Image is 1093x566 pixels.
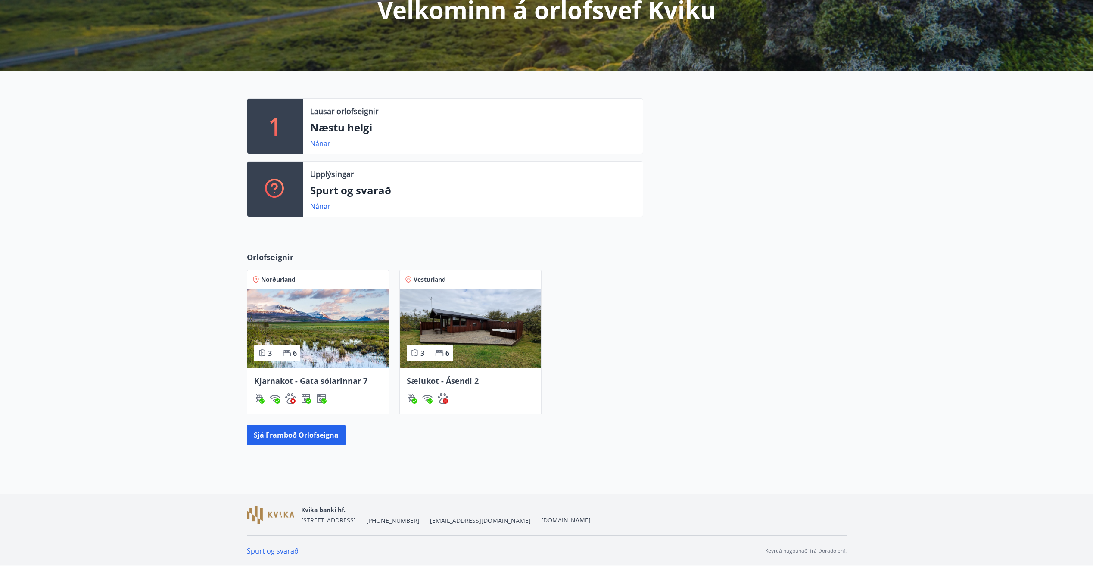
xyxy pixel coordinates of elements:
span: 3 [268,348,272,358]
p: Spurt og svarað [310,183,636,198]
img: HJRyFFsYp6qjeUYhR4dAD8CaCEsnIFYZ05miwXoh.svg [422,393,433,404]
div: Þvottavél [316,393,327,404]
div: Þráðlaust net [422,393,433,404]
div: Gæludýr [438,393,448,404]
a: Nánar [310,202,330,211]
span: Kjarnakot - Gata sólarinnar 7 [254,376,367,386]
span: 6 [293,348,297,358]
div: Gasgrill [254,393,265,404]
a: Nánar [310,139,330,148]
img: pxcaIm5dSOV3FS4whs1soiYWTwFQvksT25a9J10C.svg [285,393,296,404]
img: Paella dish [400,289,541,368]
img: HJRyFFsYp6qjeUYhR4dAD8CaCEsnIFYZ05miwXoh.svg [270,393,280,404]
span: Kvika banki hf. [301,506,346,514]
img: ZXjrS3QKesehq6nQAPjaRuRTI364z8ohTALB4wBr.svg [407,393,417,404]
a: [DOMAIN_NAME] [541,516,591,524]
span: Sælukot - Ásendi 2 [407,376,479,386]
div: Gasgrill [407,393,417,404]
span: Norðurland [261,275,296,284]
img: hddCLTAnxqFUMr1fxmbGG8zWilo2syolR0f9UjPn.svg [301,393,311,404]
span: 6 [445,348,449,358]
span: 3 [420,348,424,358]
div: Gæludýr [285,393,296,404]
span: Vesturland [414,275,446,284]
div: Þráðlaust net [270,393,280,404]
p: Næstu helgi [310,120,636,135]
button: Sjá framboð orlofseigna [247,425,346,445]
img: Dl16BY4EX9PAW649lg1C3oBuIaAsR6QVDQBO2cTm.svg [316,393,327,404]
p: Lausar orlofseignir [310,106,378,117]
p: Upplýsingar [310,168,354,180]
p: Keyrt á hugbúnaði frá Dorado ehf. [765,547,847,555]
span: [STREET_ADDRESS] [301,516,356,524]
span: Orlofseignir [247,252,293,263]
p: 1 [268,110,282,143]
a: Spurt og svarað [247,546,299,556]
img: ZXjrS3QKesehq6nQAPjaRuRTI364z8ohTALB4wBr.svg [254,393,265,404]
span: [EMAIL_ADDRESS][DOMAIN_NAME] [430,516,531,525]
img: GzFmWhuCkUxVWrb40sWeioDp5tjnKZ3EtzLhRfaL.png [247,506,294,524]
img: Paella dish [247,289,389,368]
div: Þurrkari [301,393,311,404]
img: pxcaIm5dSOV3FS4whs1soiYWTwFQvksT25a9J10C.svg [438,393,448,404]
span: [PHONE_NUMBER] [366,516,420,525]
